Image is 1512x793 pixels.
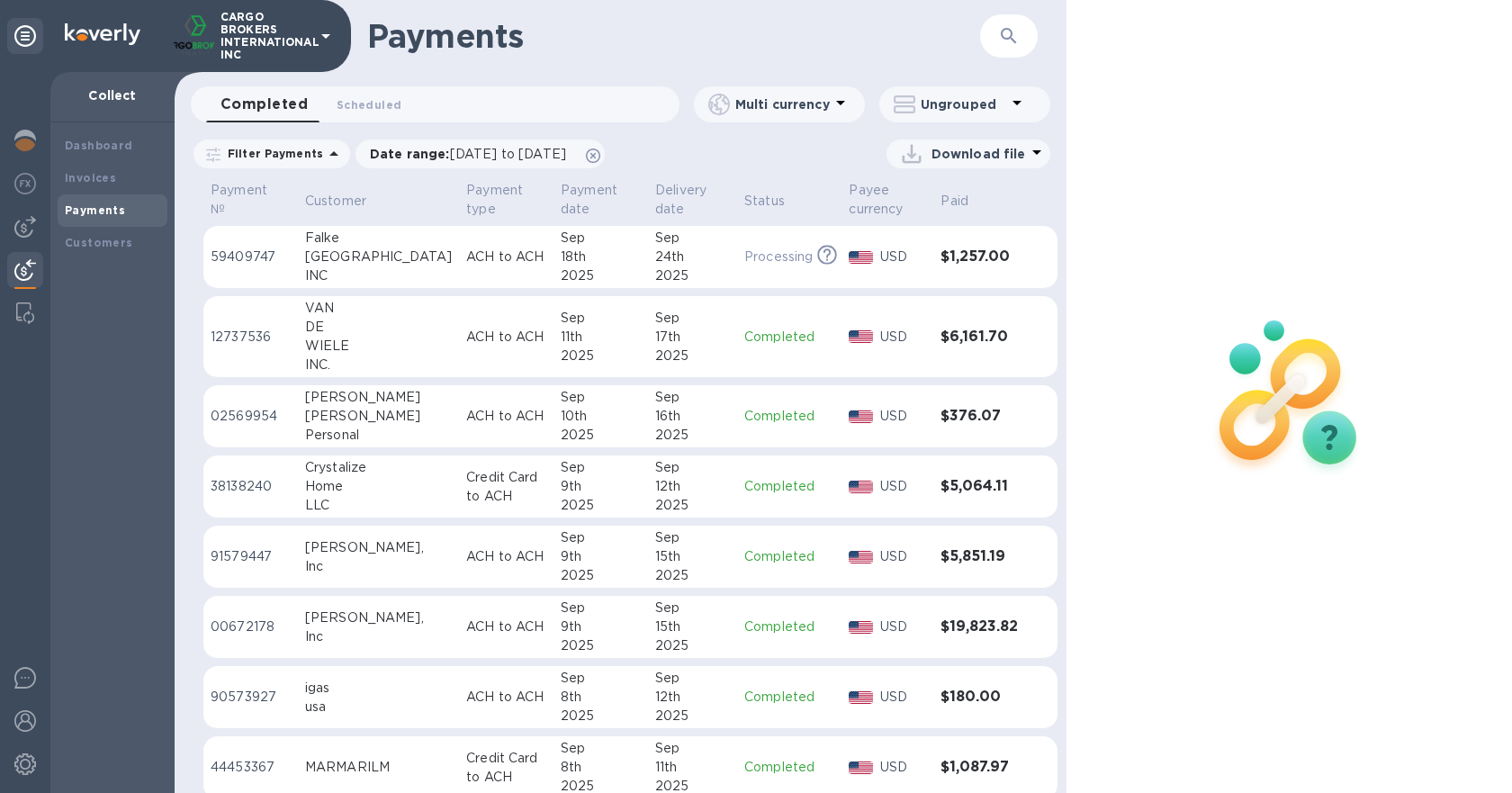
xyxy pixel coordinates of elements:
p: USD [880,617,926,636]
div: Sep [655,669,730,688]
div: Sep [655,739,730,758]
div: Sep [561,388,641,407]
img: USD [849,621,873,634]
h3: $180.00 [940,689,1021,706]
div: [PERSON_NAME] [305,407,452,426]
div: Personal [305,426,452,445]
p: ACH to ACH [466,547,546,566]
h1: Payments [367,17,980,55]
div: Sep [561,739,641,758]
div: DE [305,318,452,337]
p: Status [744,192,785,211]
p: ACH to ACH [466,248,546,266]
p: Customer [305,192,366,211]
div: 2025 [655,266,730,285]
p: 38138240 [211,477,291,496]
div: Sep [561,669,641,688]
div: Date range:[DATE] to [DATE] [355,140,605,168]
div: [GEOGRAPHIC_DATA] [305,248,452,266]
p: Multi currency [735,95,830,113]
p: Completed [744,547,834,566]
div: Sep [655,599,730,617]
span: Payment date [561,181,641,219]
div: Sep [561,309,641,328]
div: 2025 [655,566,730,585]
p: Completed [744,477,834,496]
p: ACH to ACH [466,688,546,707]
div: 9th [561,547,641,566]
span: Payee currency [849,181,926,219]
div: INC [305,266,452,285]
img: Logo [65,23,140,45]
div: Sep [655,528,730,547]
h3: $1,087.97 [940,759,1021,776]
p: Completed [744,328,834,347]
div: Crystalize [305,458,452,477]
b: Invoices [65,171,116,185]
div: [PERSON_NAME], [305,608,452,627]
div: WIELE [305,337,452,356]
div: Sep [655,458,730,477]
div: Sep [561,458,641,477]
p: Delivery date [655,181,706,219]
div: 16th [655,407,730,426]
div: 2025 [561,707,641,725]
p: Ungrouped [921,95,1006,113]
p: Completed [744,758,834,777]
p: 59409747 [211,248,291,266]
p: Processing [744,248,813,266]
b: Dashboard [65,139,133,152]
div: VAN [305,299,452,318]
div: 2025 [561,347,641,365]
div: Sep [655,229,730,248]
p: USD [880,248,926,266]
img: USD [849,251,873,264]
p: 91579447 [211,547,291,566]
div: Inc [305,557,452,576]
div: LLC [305,496,452,515]
img: USD [849,551,873,563]
div: 15th [655,617,730,636]
img: USD [849,691,873,704]
img: USD [849,481,873,493]
div: 2025 [561,636,641,655]
div: 2025 [655,347,730,365]
b: Customers [65,236,133,249]
p: Payee currency [849,181,903,219]
p: Paid [940,192,968,211]
p: Payment № [211,181,267,219]
b: Payments [65,203,125,217]
p: USD [880,688,926,707]
div: Home [305,477,452,496]
p: 44453367 [211,758,291,777]
div: usa [305,698,452,716]
div: 11th [561,328,641,347]
img: USD [849,330,873,343]
h3: $376.07 [940,408,1021,425]
div: 2025 [655,707,730,725]
span: Paid [940,192,992,211]
div: 2025 [561,266,641,285]
p: Filter Payments [220,146,323,161]
div: 2025 [655,636,730,655]
div: MARMARILM [305,758,452,777]
div: 17th [655,328,730,347]
div: 9th [561,477,641,496]
h3: $19,823.82 [940,618,1021,635]
span: Scheduled [337,95,401,114]
div: Sep [655,309,730,328]
div: 2025 [561,496,641,515]
p: ACH to ACH [466,407,546,426]
div: Sep [561,528,641,547]
div: 24th [655,248,730,266]
p: Download file [931,145,1026,163]
span: Completed [220,92,308,117]
div: Unpin categories [7,18,43,54]
span: Customer [305,192,390,211]
p: USD [880,758,926,777]
h3: $1,257.00 [940,248,1021,266]
div: 18th [561,248,641,266]
p: USD [880,407,926,426]
p: 12737536 [211,328,291,347]
div: Inc [305,627,452,646]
